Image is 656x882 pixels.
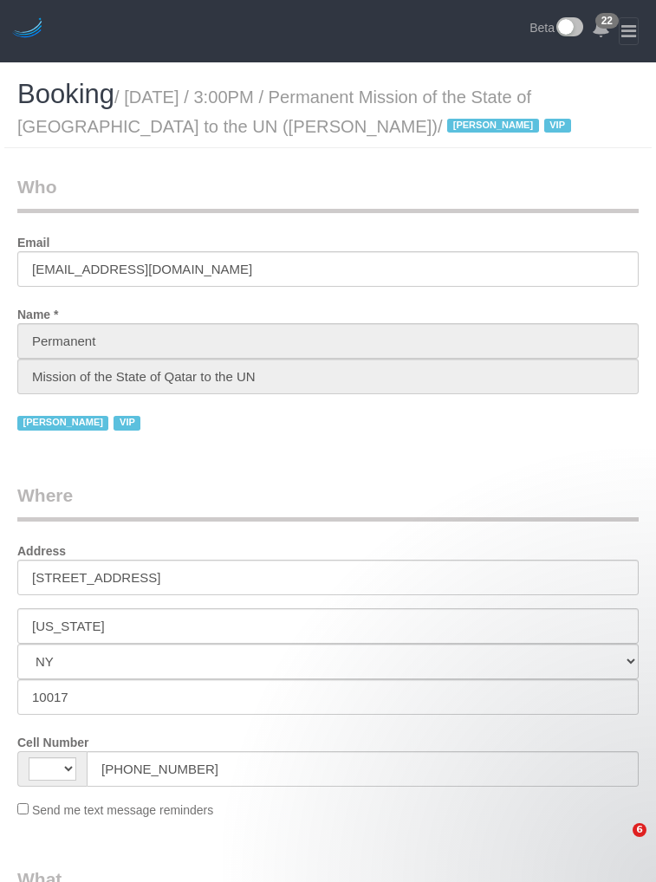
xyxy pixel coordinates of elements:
a: 22 [592,17,610,43]
span: Send me text message reminders [32,803,213,817]
input: First Name [17,323,639,359]
legend: Who [17,174,639,213]
span: Booking [17,79,114,109]
input: Cell Number [87,751,639,787]
input: Last Name [17,359,639,394]
iframe: Intercom live chat [597,823,639,865]
label: Email [4,228,62,251]
span: 22 [595,13,619,29]
label: Name * [4,300,71,323]
img: Automaid Logo [10,17,45,42]
small: / [DATE] / 3:00PM / Permanent Mission of the State of [GEOGRAPHIC_DATA] to the UN ([PERSON_NAME]) [17,88,576,136]
span: VIP [544,119,571,133]
label: Address [4,536,79,560]
legend: Where [17,483,639,522]
input: City [17,608,639,644]
span: / [438,117,576,136]
input: Email [17,251,639,287]
img: New interface [555,17,583,40]
span: [PERSON_NAME] [17,416,108,430]
input: Zip Code [17,679,639,715]
label: Cell Number [4,728,101,751]
span: [PERSON_NAME] [447,119,538,133]
span: 6 [633,823,646,837]
a: Beta [529,17,583,40]
span: VIP [114,416,140,430]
